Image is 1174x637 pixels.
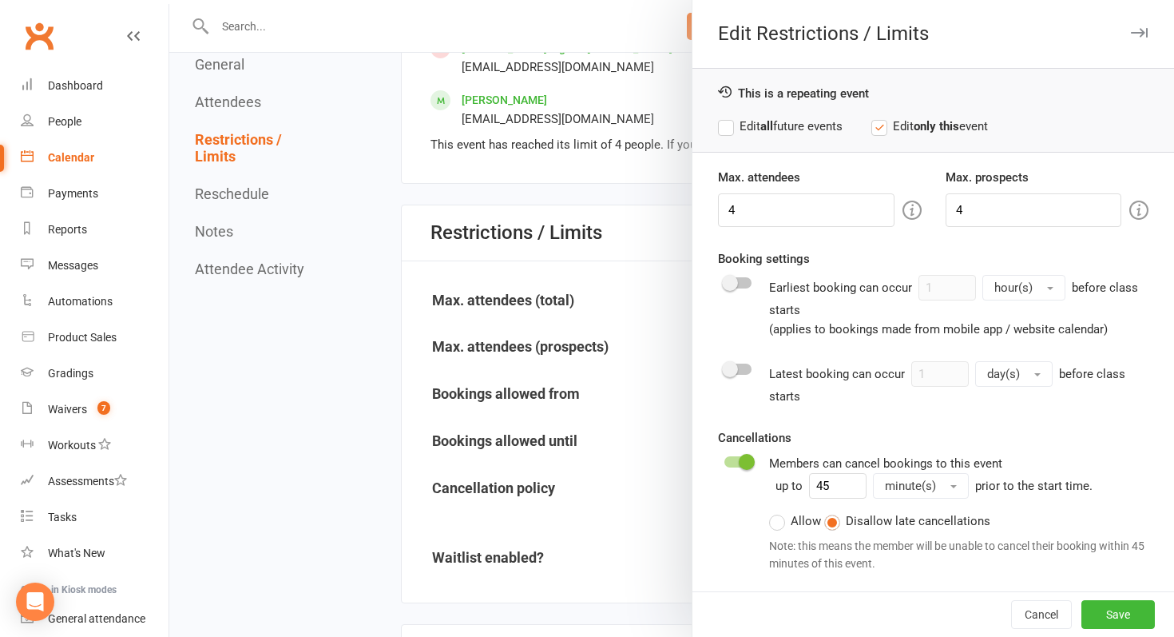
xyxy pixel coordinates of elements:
[48,331,117,344] div: Product Sales
[769,281,1138,336] span: before class starts (applies to bookings made from mobile app / website calendar)
[760,119,773,133] strong: all
[21,356,169,392] a: Gradings
[975,479,1093,493] span: prior to the start time.
[873,473,969,499] button: minute(s)
[21,176,169,212] a: Payments
[987,367,1020,381] span: day(s)
[1081,600,1155,629] button: Save
[21,284,169,320] a: Automations
[718,249,810,269] label: Booking settings
[975,361,1053,387] button: day(s)
[885,479,936,493] span: minute(s)
[48,223,87,236] div: Reports
[21,464,169,500] a: Assessments
[769,361,1148,406] div: Latest booking can occur
[21,500,169,535] a: Tasks
[21,68,169,104] a: Dashboard
[21,212,169,248] a: Reports
[21,140,169,176] a: Calendar
[1011,600,1072,629] button: Cancel
[48,511,77,524] div: Tasks
[769,537,1148,573] div: Note: this means the member will be unable to cancel their booking within 45 minutes of this event.
[21,104,169,140] a: People
[769,275,1148,339] div: Earliest booking can occur
[769,512,821,531] label: Allow
[21,535,169,571] a: What's New
[946,168,1029,187] label: Max. prospects
[982,275,1065,301] button: hour(s)
[48,547,105,559] div: What's New
[914,119,959,133] strong: only this
[48,187,98,200] div: Payments
[692,22,1174,45] div: Edit Restrictions / Limits
[21,248,169,284] a: Messages
[48,295,113,308] div: Automations
[718,428,791,448] label: Cancellations
[718,85,1148,101] div: This is a repeating event
[994,281,1033,295] span: hour(s)
[21,601,169,637] a: General attendance kiosk mode
[769,454,1148,579] div: Members can cancel bookings to this event
[48,403,87,416] div: Waivers
[21,392,169,428] a: Waivers 7
[19,16,59,56] a: Clubworx
[48,79,103,92] div: Dashboard
[97,401,110,415] span: 7
[718,117,843,136] label: Edit future events
[21,428,169,464] a: Workouts
[871,117,988,136] label: Edit event
[48,367,93,380] div: Gradings
[48,612,145,625] div: General attendance
[824,512,990,531] label: Disallow late cancellations
[21,320,169,356] a: Product Sales
[775,473,969,499] div: up to
[16,583,54,621] div: Open Intercom Messenger
[48,151,94,164] div: Calendar
[48,259,98,272] div: Messages
[48,115,81,128] div: People
[48,439,96,452] div: Workouts
[718,168,800,187] label: Max. attendees
[48,475,127,488] div: Assessments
